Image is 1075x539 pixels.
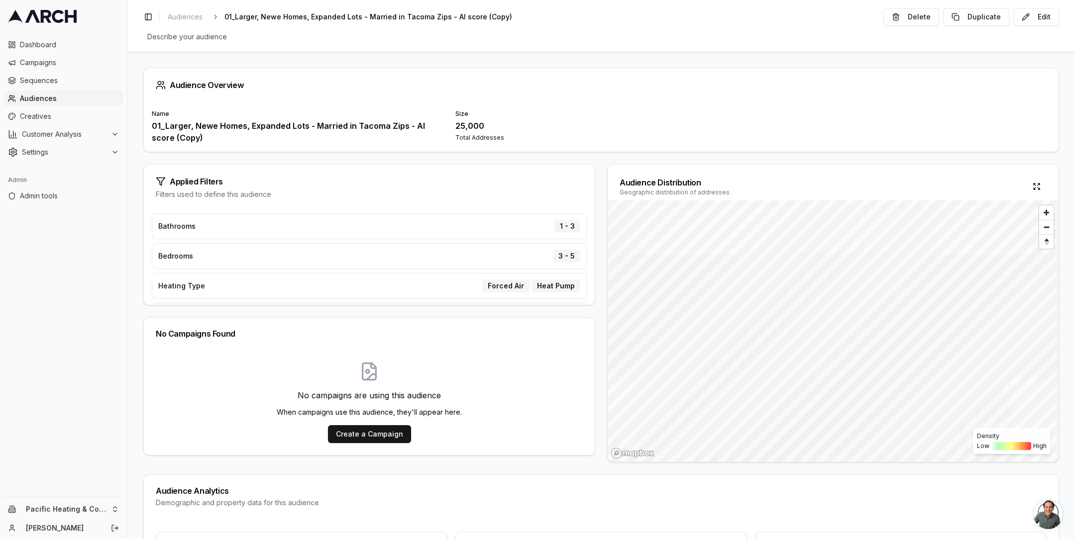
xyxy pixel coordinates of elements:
[482,279,530,292] div: Forced Air
[158,281,205,291] span: Heating Type
[1013,8,1059,26] button: Edit
[1033,442,1047,450] span: High
[156,487,1047,495] div: Audience Analytics
[20,58,119,68] span: Campaigns
[20,93,119,103] span: Audiences
[554,220,580,233] div: 1 - 3
[156,189,583,199] div: Filters used to define this audience
[620,177,730,188] div: Audience Distribution
[977,442,989,450] span: Low
[611,448,654,459] a: Mapbox homepage
[22,147,107,157] span: Settings
[158,221,196,231] span: Bathrooms
[1039,205,1054,220] button: Zoom in
[26,505,107,514] span: Pacific Heating & Cooling
[164,10,528,24] nav: breadcrumb
[156,177,583,186] div: Applied Filters
[156,498,1047,508] div: Demographic and property data for this audience
[4,73,123,89] a: Sequences
[152,110,443,118] div: Name
[26,523,100,533] a: [PERSON_NAME]
[224,12,512,22] span: 01_Larger, Newe Homes, Expanded Lots - Married in Tacoma Zips - AI score (Copy)
[608,200,1057,462] canvas: Map
[1038,236,1055,248] span: Reset bearing to north
[22,129,107,139] span: Customer Analysis
[4,108,123,124] a: Creatives
[4,90,123,106] a: Audiences
[620,188,730,196] div: Geographic distribution of addresses
[277,407,462,417] p: When campaigns use this audience, they'll appear here.
[20,40,119,50] span: Dashboard
[977,432,1047,440] div: Density
[164,10,207,24] a: Audiences
[20,76,119,86] span: Sequences
[455,120,747,132] div: 25,000
[4,172,123,188] div: Admin
[883,8,939,26] button: Delete
[156,330,583,338] div: No Campaigns Found
[168,12,203,22] span: Audiences
[1039,234,1054,249] button: Reset bearing to north
[1039,220,1054,234] button: Zoom out
[553,250,580,263] div: 3 - 5
[455,134,747,142] div: Total Addresses
[108,521,122,535] button: Log out
[152,120,443,144] div: 01_Larger, Newe Homes, Expanded Lots - Married in Tacoma Zips - AI score (Copy)
[156,80,1047,90] div: Audience Overview
[277,389,462,401] p: No campaigns are using this audience
[4,55,123,71] a: Campaigns
[532,279,580,292] div: Heat Pump
[143,30,231,44] span: Describe your audience
[1033,499,1063,529] div: Open chat
[4,144,123,160] button: Settings
[943,8,1009,26] button: Duplicate
[4,188,123,204] a: Admin tools
[455,110,747,118] div: Size
[4,126,123,142] button: Customer Analysis
[328,425,411,443] button: Create a Campaign
[20,111,119,121] span: Creatives
[4,37,123,53] a: Dashboard
[4,501,123,517] button: Pacific Heating & Cooling
[20,191,119,201] span: Admin tools
[158,251,193,261] span: Bedrooms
